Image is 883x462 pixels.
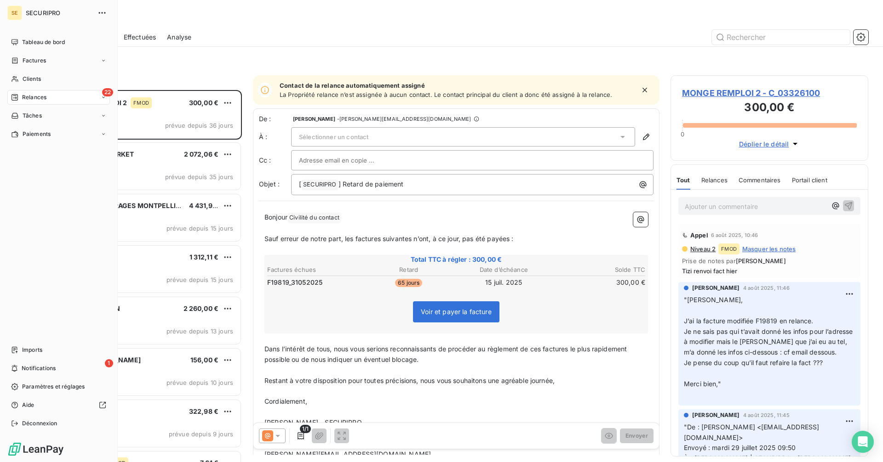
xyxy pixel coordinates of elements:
[792,176,827,184] span: Portail client
[23,75,41,83] span: Clients
[190,356,218,364] span: 156,00 €
[22,93,46,101] span: Relances
[692,411,740,419] span: [PERSON_NAME]
[189,99,218,107] span: 300,00 €
[684,296,743,304] span: "[PERSON_NAME],
[22,364,56,372] span: Notifications
[682,99,857,118] h3: 300,00 €
[711,232,758,238] span: 6 août 2025, 10:46
[395,279,422,287] span: 65 jours
[266,255,647,264] span: Total TTC à régler : 300,00 €
[552,277,646,287] td: 300,00 €
[299,153,398,167] input: Adresse email en copie ...
[7,442,64,456] img: Logo LeanPay
[681,130,684,138] span: 0
[684,327,855,356] span: Je ne sais pas qui t’avait donné les infos pour l’adresse à modifier mais le [PERSON_NAME] que j’...
[337,116,471,122] span: - [PERSON_NAME][EMAIL_ADDRESS][DOMAIN_NAME]
[259,132,291,141] label: À :
[338,180,404,188] span: ] Retard de paiement
[736,139,803,149] button: Déplier le détail
[7,6,22,20] div: SE
[23,56,46,65] span: Factures
[682,87,857,99] span: MONGE REMPLOI 2 - C_03326100
[299,180,301,188] span: [
[259,180,280,188] span: Objet :
[26,9,92,17] span: SECURIPRO
[682,257,857,265] span: Prise de notes par
[267,278,322,287] span: F19819_31052025
[684,317,813,325] span: J’ai la facture modifiée F19819 en relance.
[682,267,857,275] span: Tizi renvoi fact hier
[133,100,149,106] span: FMOD
[183,304,219,312] span: 2 260,00 €
[684,444,796,451] span: Envoyé : mardi 29 juillet 2025 09:50
[457,265,551,275] th: Date d’échéance
[165,173,233,180] span: prévue depuis 35 jours
[105,359,113,367] span: 1
[264,377,555,384] span: Restant à votre disposition pour toutes précisions, nous vous souhaitons une agréable journée,
[302,180,338,190] span: SECURIPRO
[167,33,191,42] span: Analyse
[124,33,156,42] span: Effectuées
[684,380,721,388] span: Merci bien,"
[189,202,223,209] span: 4 431,90 €
[264,397,307,405] span: Cordialement,
[288,213,341,223] span: Civilité du contact
[620,428,654,443] button: Envoyer
[280,91,612,98] span: La Propriété relance n’est assignée à aucun contact. Le contact principal du client a donc été as...
[65,202,200,209] span: NOUVEAUX GARAGES MONTPELLIERAINS
[189,407,218,415] span: 322,98 €
[166,327,233,335] span: prévue depuis 13 jours
[23,130,51,138] span: Paiements
[689,245,716,253] span: Niveau 2
[166,225,233,232] span: prévue depuis 15 jours
[299,133,368,141] span: Sélectionner un contact
[166,379,233,386] span: prévue depuis 10 jours
[189,253,219,261] span: 1 312,11 €
[259,156,291,165] label: Cc :
[22,383,85,391] span: Paramètres et réglages
[22,346,42,354] span: Imports
[267,265,361,275] th: Factures échues
[102,88,113,96] span: 22
[280,82,612,89] span: Contact de la relance automatiquement assigné
[421,308,492,316] span: Voir et payer la facture
[23,112,42,120] span: Tâches
[739,139,789,149] span: Déplier le détail
[743,412,790,418] span: 4 août 2025, 11:45
[852,431,874,453] div: Open Intercom Messenger
[721,246,737,252] span: FMOD
[677,176,690,184] span: Tout
[264,235,514,242] span: Sauf erreur de notre part, les factures suivantes n’ont, à ce jour, pas été payées :
[165,122,233,129] span: prévue depuis 36 jours
[300,425,311,433] span: 1/1
[169,430,233,438] span: prévue depuis 9 jours
[552,265,646,275] th: Solde TTC
[457,277,551,287] td: 15 juil. 2025
[44,90,242,462] div: grid
[259,114,291,124] span: De :
[742,245,796,253] span: Masquer les notes
[712,30,850,45] input: Rechercher
[690,231,708,239] span: Appel
[692,284,740,292] span: [PERSON_NAME]
[184,150,219,158] span: 2 072,06 €
[264,213,287,221] span: Bonjour
[684,423,819,441] span: "De : [PERSON_NAME] <[EMAIL_ADDRESS][DOMAIN_NAME]>
[701,176,728,184] span: Relances
[7,398,110,412] a: Aide
[743,285,790,291] span: 4 août 2025, 11:46
[166,276,233,283] span: prévue depuis 15 jours
[362,265,456,275] th: Retard
[736,257,786,265] span: [PERSON_NAME]
[264,418,362,426] span: [PERSON_NAME] - SECURIPRO
[293,116,335,122] span: [PERSON_NAME]
[739,176,781,184] span: Commentaires
[22,419,57,428] span: Déconnexion
[684,359,823,366] span: Je pense du coup qu’il faut refaire la fact ???
[264,345,629,363] span: Dans l’intérêt de tous, nous vous serions reconnaissants de procéder au règlement de ces factures...
[22,38,65,46] span: Tableau de bord
[264,450,431,458] span: [PERSON_NAME][EMAIL_ADDRESS][DOMAIN_NAME]
[22,401,34,409] span: Aide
